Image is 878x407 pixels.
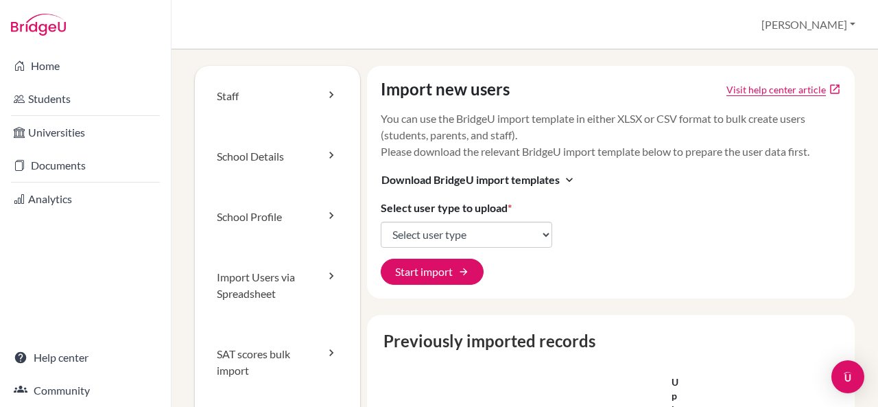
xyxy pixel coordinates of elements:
a: Import Users via Spreadsheet [195,247,360,324]
div: Open Intercom Messenger [831,360,864,393]
p: You can use the BridgeU import template in either XLSX or CSV format to bulk create users (studen... [381,111,842,160]
caption: Previously imported records [378,329,844,353]
label: Select user type to upload [381,200,512,216]
span: Download BridgeU import templates [381,172,560,188]
a: Students [3,85,168,113]
a: Community [3,377,168,404]
a: Analytics [3,185,168,213]
a: SAT scores bulk import [195,324,360,401]
a: School Profile [195,187,360,247]
a: Documents [3,152,168,179]
h4: Import new users [381,80,510,100]
span: arrow_forward [458,266,469,277]
i: expand_more [562,173,576,187]
img: Bridge-U [11,14,66,36]
button: Start import [381,259,484,285]
button: [PERSON_NAME] [755,12,862,38]
a: open_in_new [829,83,841,95]
a: Universities [3,119,168,146]
a: Home [3,52,168,80]
a: Click to open Tracking student registration article in a new tab [726,82,826,97]
a: Help center [3,344,168,371]
button: Download BridgeU import templatesexpand_more [381,171,577,189]
a: Staff [195,66,360,126]
a: School Details [195,126,360,187]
